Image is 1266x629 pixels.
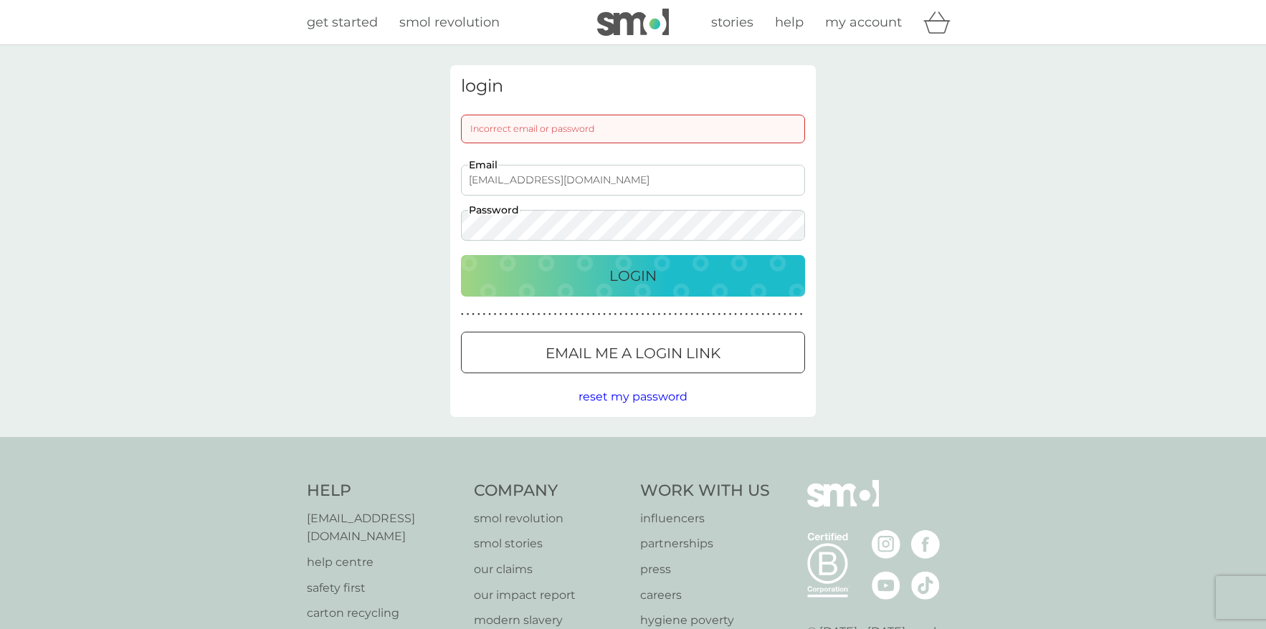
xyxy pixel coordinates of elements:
[740,311,743,318] p: ●
[461,115,805,143] div: Incorrect email or password
[640,480,770,502] h4: Work With Us
[307,604,460,623] a: carton recycling
[685,311,688,318] p: ●
[307,480,460,502] h4: Help
[474,480,627,502] h4: Company
[630,311,633,318] p: ●
[548,311,551,318] p: ●
[718,311,720,318] p: ●
[807,480,879,529] img: smol
[696,311,699,318] p: ●
[923,8,959,37] div: basket
[640,586,770,605] a: careers
[461,255,805,297] button: Login
[609,311,611,318] p: ●
[707,311,710,318] p: ●
[767,311,770,318] p: ●
[711,12,753,33] a: stories
[579,388,687,406] button: reset my password
[505,311,508,318] p: ●
[586,311,589,318] p: ●
[658,311,661,318] p: ●
[911,530,940,559] img: visit the smol Facebook page
[690,311,693,318] p: ●
[532,311,535,318] p: ●
[734,311,737,318] p: ●
[614,311,617,318] p: ●
[713,311,715,318] p: ●
[702,311,705,318] p: ●
[571,311,573,318] p: ●
[773,311,776,318] p: ●
[474,509,627,528] a: smol revolution
[461,76,805,97] h3: login
[510,311,513,318] p: ●
[307,14,378,30] span: get started
[756,311,759,318] p: ●
[603,311,606,318] p: ●
[640,534,770,553] a: partnerships
[761,311,764,318] p: ●
[546,342,720,365] p: Email me a login link
[483,311,486,318] p: ●
[592,311,595,318] p: ●
[625,311,628,318] p: ●
[711,14,753,30] span: stories
[825,14,902,30] span: my account
[543,311,546,318] p: ●
[775,14,804,30] span: help
[729,311,732,318] p: ●
[474,534,627,553] a: smol stories
[598,311,601,318] p: ●
[775,12,804,33] a: help
[581,311,584,318] p: ●
[872,530,900,559] img: visit the smol Instagram page
[911,571,940,600] img: visit the smol Tiktok page
[789,311,792,318] p: ●
[474,560,627,579] a: our claims
[559,311,562,318] p: ●
[461,332,805,373] button: Email me a login link
[778,311,781,318] p: ●
[494,311,497,318] p: ●
[647,311,649,318] p: ●
[477,311,480,318] p: ●
[642,311,644,318] p: ●
[640,509,770,528] a: influencers
[669,311,672,318] p: ●
[723,311,726,318] p: ●
[800,311,803,318] p: ●
[499,311,502,318] p: ●
[565,311,568,318] p: ●
[751,311,753,318] p: ●
[576,311,579,318] p: ●
[554,311,557,318] p: ●
[680,311,682,318] p: ●
[663,311,666,318] p: ●
[472,311,475,318] p: ●
[307,553,460,572] a: help centre
[674,311,677,318] p: ●
[399,12,500,33] a: smol revolution
[307,12,378,33] a: get started
[652,311,655,318] p: ●
[307,579,460,597] a: safety first
[399,14,500,30] span: smol revolution
[579,390,687,403] span: reset my password
[461,311,464,318] p: ●
[307,509,460,546] a: [EMAIL_ADDRESS][DOMAIN_NAME]
[538,311,541,318] p: ●
[784,311,786,318] p: ●
[746,311,748,318] p: ●
[527,311,530,318] p: ●
[640,560,770,579] a: press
